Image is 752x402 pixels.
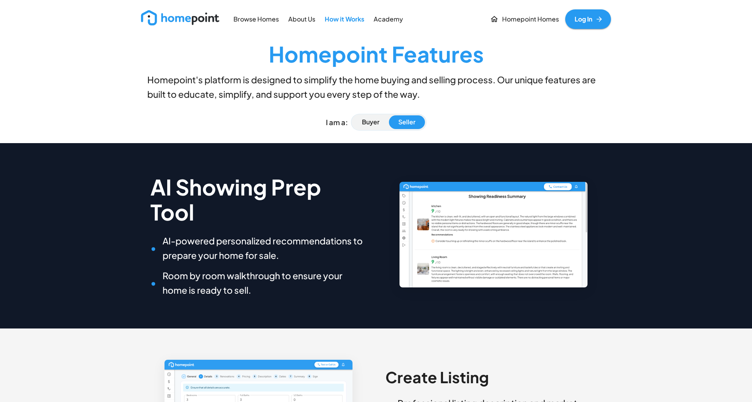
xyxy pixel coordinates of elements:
p: Academy [374,15,403,24]
img: new_logo_light.png [141,10,219,25]
a: Browse Homes [230,10,282,28]
h3: Homepoint Features [141,41,611,66]
p: Homepoint Homes [502,15,559,24]
button: Seller [389,115,425,129]
a: About Us [285,10,318,28]
h4: Create Listing [385,368,602,387]
div: user type [351,114,427,131]
p: Buyer [362,118,380,127]
a: Academy [371,10,406,28]
p: About Us [288,15,315,24]
h6: AI-powered personalized recommendations to prepare your home for sale. [150,234,367,262]
p: How it Works [325,15,364,24]
h6: Homepoint's platform is designed to simplify the home buying and selling process. Our unique feat... [141,73,611,101]
p: Browse Homes [233,15,279,24]
p: I am a: [326,117,348,127]
a: Homepoint Homes [487,9,562,29]
a: How it Works [322,10,367,28]
a: Log In [565,9,611,29]
p: Seller [398,118,416,127]
h6: Room by room walkthrough to ensure your home is ready to sell. [150,269,367,297]
h3: AI Showing Prep Tool [150,174,367,224]
button: Buyer [352,115,389,129]
img: AI Showing Prep Tool [399,182,587,287]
